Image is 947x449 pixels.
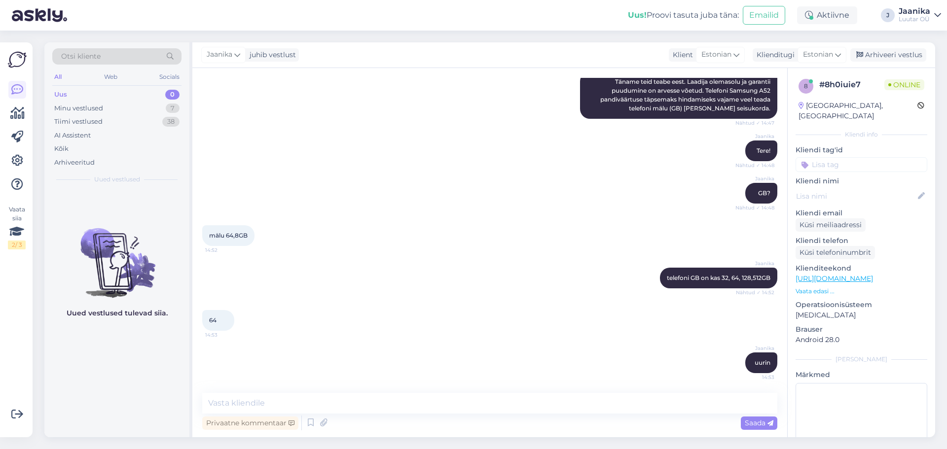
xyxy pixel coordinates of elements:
div: juhib vestlust [246,50,296,60]
div: Küsi telefoninumbrit [796,246,875,259]
div: 7 [166,104,180,113]
input: Lisa nimi [796,191,916,202]
span: Otsi kliente [61,51,101,62]
b: Uus! [628,10,647,20]
p: Operatsioonisüsteem [796,300,927,310]
p: Vaata edasi ... [796,287,927,296]
span: 64 [209,316,217,324]
span: Jaanika [207,49,232,60]
p: Klienditeekond [796,263,927,274]
span: 14:52 [205,246,242,254]
span: Nähtud ✓ 14:48 [735,162,774,169]
div: Küsi meiliaadressi [796,218,866,232]
span: Täname teid teabe eest. Laadija olemasolu ja garantii puudumine on arvesse võetud. Telefoni Samsu... [600,78,772,112]
div: # 8h0iuie7 [819,79,884,91]
div: 0 [165,90,180,100]
p: [MEDICAL_DATA] [796,310,927,320]
div: Klienditugi [753,50,795,60]
span: Tere! [757,147,770,154]
div: 38 [162,117,180,127]
span: Estonian [701,49,731,60]
p: Uued vestlused tulevad siia. [67,308,168,318]
p: Android 28.0 [796,335,927,345]
div: Uus [54,90,67,100]
div: Socials [157,70,182,83]
div: Klient [669,50,693,60]
p: Kliendi telefon [796,236,927,246]
div: Minu vestlused [54,104,103,113]
span: Estonian [803,49,833,60]
img: No chats [44,210,189,299]
span: 8 [804,82,808,90]
p: Kliendi email [796,208,927,218]
div: Kõik [54,144,69,154]
div: Privaatne kommentaar [202,416,298,430]
div: Arhiveeritud [54,158,95,168]
span: telefoni GB on kas 32, 64, 128,512GB [667,274,770,281]
div: Luutar OÜ [899,15,930,23]
a: JaanikaLuutar OÜ [899,7,941,23]
div: Tiimi vestlused [54,117,103,127]
div: Vaata siia [8,205,26,249]
span: Jaanika [737,133,774,140]
span: Jaanika [737,345,774,352]
div: J [881,8,895,22]
div: [PERSON_NAME] [796,355,927,364]
div: All [52,70,64,83]
span: uurin [755,359,770,366]
span: Jaanika [737,175,774,182]
div: Aktiivne [797,6,857,24]
div: Web [102,70,119,83]
span: Nähtud ✓ 14:47 [735,119,774,127]
div: AI Assistent [54,131,91,140]
div: [GEOGRAPHIC_DATA], [GEOGRAPHIC_DATA] [799,101,917,121]
span: Online [884,79,924,90]
span: mälu 64,8GB [209,232,248,239]
div: Proovi tasuta juba täna: [628,9,739,21]
img: Askly Logo [8,50,27,69]
span: 14:53 [205,331,242,339]
a: [URL][DOMAIN_NAME] [796,274,873,283]
span: 14:53 [737,374,774,381]
span: Nähtud ✓ 14:48 [735,204,774,211]
p: Kliendi tag'id [796,145,927,155]
div: Jaanika [899,7,930,15]
span: Uued vestlused [94,175,140,184]
input: Lisa tag [796,157,927,172]
button: Emailid [743,6,785,25]
p: Kliendi nimi [796,176,927,186]
div: Kliendi info [796,130,927,139]
div: 2 / 3 [8,241,26,249]
span: Nähtud ✓ 14:52 [736,289,774,296]
span: Jaanika [737,260,774,267]
p: Märkmed [796,370,927,380]
span: Saada [745,418,773,427]
span: GB? [758,189,770,197]
div: Arhiveeri vestlus [850,48,926,62]
p: Brauser [796,324,927,335]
